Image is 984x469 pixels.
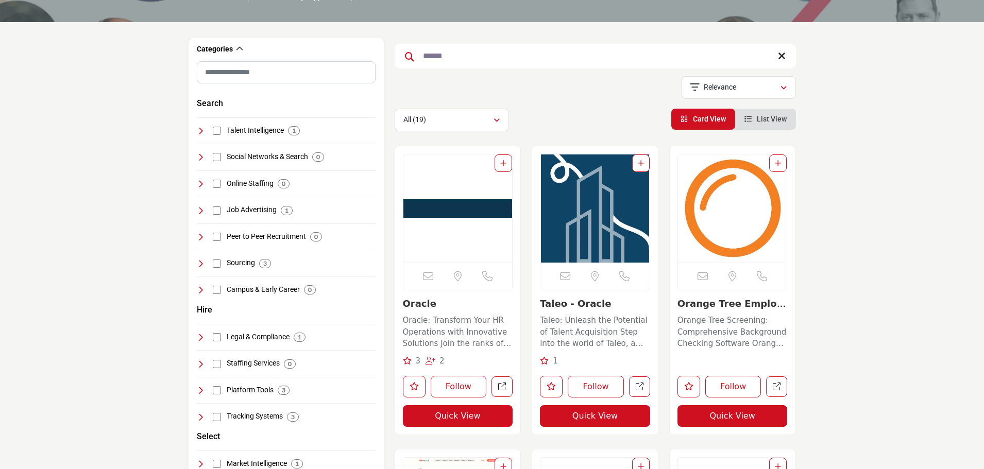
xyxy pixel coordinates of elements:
[227,332,290,342] h4: Legal & Compliance: Resources and services ensuring recruitment practices comply with legal and r...
[540,154,650,263] img: Taleo - Oracle
[213,127,221,135] input: Select Talent Intelligence checkbox
[677,298,788,309] h3: Orange Tree Employment Screeining
[638,159,644,167] a: Add To List
[227,358,280,369] h4: Staffing Services: Services and agencies focused on providing temporary, permanent, and specializ...
[553,356,558,366] span: 1
[403,405,513,427] button: Quick View
[677,376,700,397] button: Like listing
[197,97,223,110] h3: Search
[213,286,221,294] input: Select Campus & Early Career checkbox
[540,357,549,364] i: Recommendation
[735,109,796,130] li: List View
[284,359,296,369] div: 0 Results For Staffing Services
[415,356,420,366] span: 3
[439,356,445,366] span: 2
[213,333,221,341] input: Select Legal & Compliance checkbox
[775,159,781,167] a: Add To List
[540,298,611,309] a: Taleo - Oracle
[671,109,735,130] li: Card View
[291,413,295,421] b: 3
[403,154,513,263] img: Oracle
[213,413,221,421] input: Select Tracking Systems checkbox
[291,459,303,468] div: 1 Results For Market Intelligence
[540,298,650,309] h3: Taleo - Oracle
[540,405,650,427] button: Quick View
[227,385,274,395] h4: Platform Tools: Software and tools designed to enhance operational efficiency and collaboration i...
[705,376,761,397] button: Follow
[704,82,736,93] p: Relevance
[278,179,290,188] div: 0 Results For Online Staffing
[263,260,267,267] b: 3
[213,460,221,468] input: Select Market Intelligence checkbox
[403,154,513,263] a: Open Listing in new tab
[431,376,487,397] button: Follow
[282,387,285,394] b: 3
[677,405,788,427] button: Quick View
[287,412,299,422] div: 3 Results For Tracking Systems
[403,315,513,350] p: Oracle: Transform Your HR Operations with Innovative Solutions Join the ranks of leading organiza...
[278,386,290,395] div: 3 Results For Platform Tools
[629,376,650,397] a: Open taleo-oracle in new tab
[757,115,787,123] span: List View
[288,360,292,368] b: 0
[403,115,426,125] p: All (19)
[403,376,426,397] button: Like listing
[678,154,787,263] a: Open Listing in new tab
[314,233,318,240] b: 0
[295,460,299,467] b: 1
[491,376,513,397] a: Open oracle in new tab
[403,298,513,309] h3: Oracle
[678,154,787,263] img: Orange Tree Employment Screeining
[540,154,650,263] a: Open Listing in new tab
[259,259,271,268] div: 3 Results For Sourcing
[395,44,796,68] input: Search Keyword
[766,376,787,397] a: Open orange-tree-employment-screeining in new tab
[197,430,220,443] button: Select
[227,459,287,469] h4: Market Intelligence: Tools and services providing insights into labor market trends, talent pools...
[227,152,308,162] h4: Social Networks & Search: Platforms that combine social networking and search capabilities for re...
[312,152,324,162] div: 0 Results For Social Networks & Search
[403,357,412,364] i: Recommendations
[568,376,624,397] button: Follow
[227,411,283,422] h4: Tracking Systems: Systems for tracking and managing candidate applications, interviews, and onboa...
[227,126,284,136] h4: Talent Intelligence: Intelligence and data-driven insights for making informed decisions in talen...
[310,232,322,241] div: 0 Results For Peer to Peer Recruitment
[197,44,233,55] h2: Categories
[288,126,300,135] div: 1 Results For Talent Intelligence
[227,285,300,295] h4: Campus & Early Career: Programs and platforms focusing on recruitment and career development for ...
[500,159,506,167] a: Add To List
[681,115,726,123] a: View Card
[294,333,306,342] div: 1 Results For Legal & Compliance
[744,115,787,123] a: View List
[197,61,376,83] input: Search Category
[213,233,221,241] input: Select Peer to Peer Recruitment checkbox
[285,207,289,214] b: 1
[540,312,650,350] a: Taleo: Unleash the Potential of Talent Acquisition Step into the world of Taleo, a powerful appli...
[693,115,726,123] span: Card View
[395,109,509,131] button: All (19)
[227,205,277,215] h4: Job Advertising: Platforms and strategies for advertising job openings to attract a wide range of...
[197,304,212,316] button: Hire
[677,312,788,350] a: Orange Tree Screening: Comprehensive Background Checking Software Orange Tree Screening offers co...
[281,206,293,215] div: 1 Results For Job Advertising
[677,298,786,320] a: Orange Tree Employme...
[213,386,221,394] input: Select Platform Tools checkbox
[677,315,788,350] p: Orange Tree Screening: Comprehensive Background Checking Software Orange Tree Screening offers co...
[227,258,255,268] h4: Sourcing: Strategies and tools for identifying and engaging potential candidates for specific job...
[308,286,312,293] b: 0
[292,127,296,134] b: 1
[403,298,436,309] a: Oracle
[213,259,221,268] input: Select Sourcing checkbox
[403,312,513,350] a: Oracle: Transform Your HR Operations with Innovative Solutions Join the ranks of leading organiza...
[298,334,301,341] b: 1
[227,179,274,189] h4: Online Staffing: Digital platforms specializing in the staffing of temporary, contract, and conti...
[426,355,445,367] div: Followers
[213,153,221,161] input: Select Social Networks & Search checkbox
[540,376,563,397] button: Like listing
[227,232,306,242] h4: Peer to Peer Recruitment: Recruitment methods leveraging existing employees' networks and relatio...
[282,180,285,187] b: 0
[316,153,320,161] b: 0
[540,315,650,350] p: Taleo: Unleash the Potential of Talent Acquisition Step into the world of Taleo, a powerful appli...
